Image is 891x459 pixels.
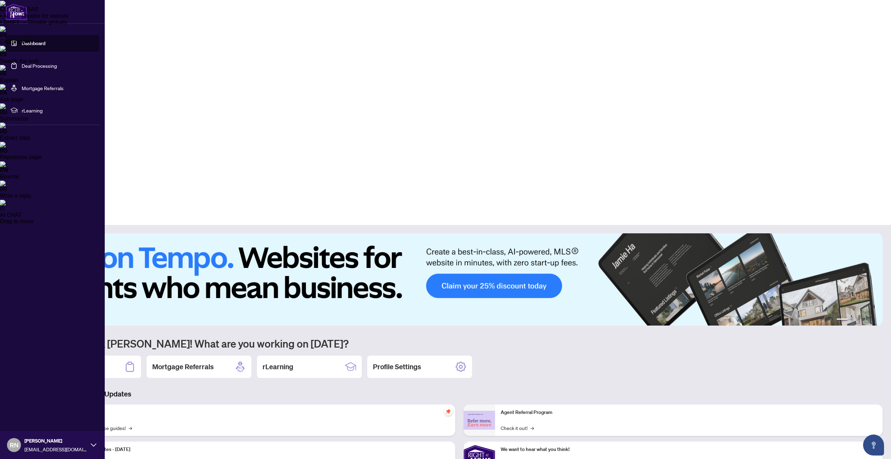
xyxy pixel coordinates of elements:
button: Open asap [863,435,884,456]
span: RN [10,440,19,450]
button: 5 [867,319,870,321]
p: Platform Updates - [DATE] [73,446,450,453]
span: [PERSON_NAME] [24,437,87,445]
img: Slide 0 [36,233,883,326]
img: Agent Referral Program [464,411,495,430]
span: → [530,424,534,432]
button: 1 [837,319,848,321]
p: Agent Referral Program [501,409,877,416]
button: 3 [856,319,859,321]
button: 4 [862,319,864,321]
button: 2 [850,319,853,321]
p: We want to hear what you think! [501,446,877,453]
span: → [128,424,132,432]
p: Self-Help [73,409,450,416]
h3: Brokerage & Industry Updates [36,389,883,399]
a: Check it out!→ [501,424,534,432]
span: pushpin [444,407,452,416]
h2: Mortgage Referrals [152,362,214,372]
h2: rLearning [263,362,293,372]
button: 6 [873,319,876,321]
h1: Welcome back [PERSON_NAME]! What are you working on [DATE]? [36,337,883,350]
h2: Profile Settings [373,362,421,372]
span: [EMAIL_ADDRESS][DOMAIN_NAME] [24,445,87,453]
